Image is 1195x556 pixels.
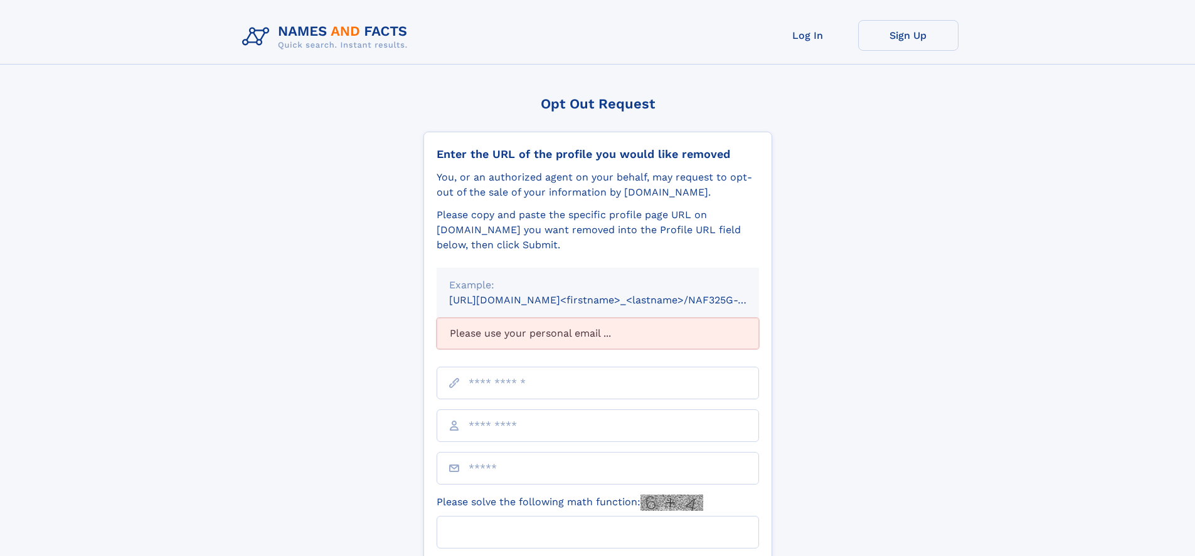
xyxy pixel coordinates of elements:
div: You, or an authorized agent on your behalf, may request to opt-out of the sale of your informatio... [437,170,759,200]
div: Please copy and paste the specific profile page URL on [DOMAIN_NAME] you want removed into the Pr... [437,207,759,253]
a: Log In [758,20,858,51]
img: Logo Names and Facts [237,20,418,54]
div: Enter the URL of the profile you would like removed [437,147,759,161]
a: Sign Up [858,20,959,51]
small: [URL][DOMAIN_NAME]<firstname>_<lastname>/NAF325G-xxxxxxxx [449,294,783,306]
div: Please use your personal email ... [437,318,759,349]
div: Opt Out Request [423,96,772,112]
div: Example: [449,278,746,293]
label: Please solve the following math function: [437,495,703,511]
